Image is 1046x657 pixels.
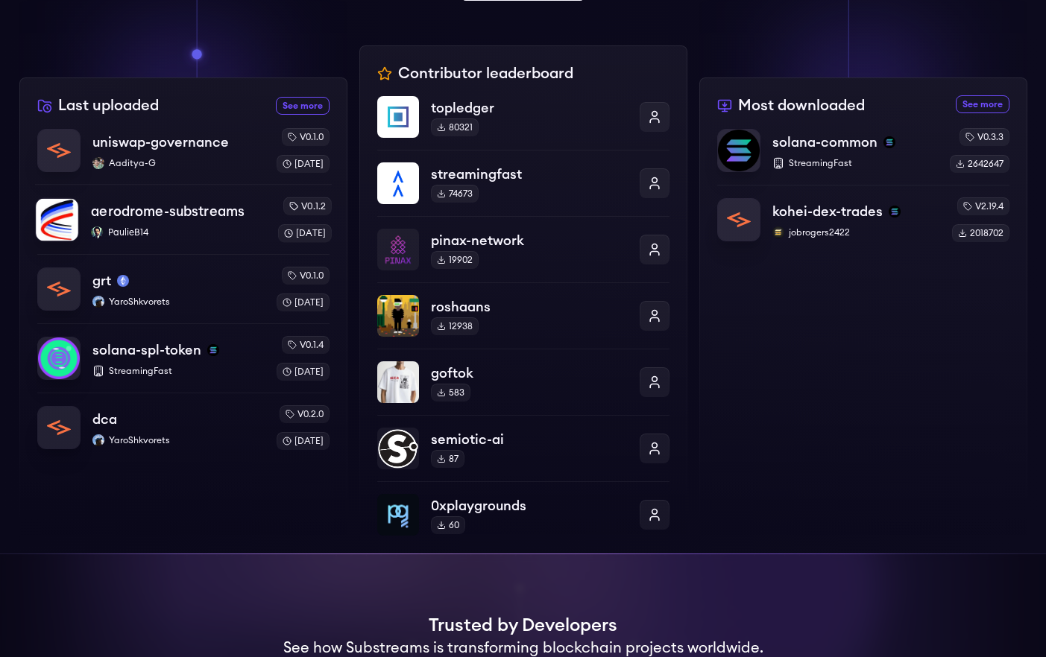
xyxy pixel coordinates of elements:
img: solana [889,206,901,218]
p: Aaditya-G [92,157,265,169]
div: 583 [431,384,470,401]
div: [DATE] [277,155,330,173]
p: aerodrome-substreams [91,201,245,222]
a: solana-commonsolana-commonsolanaStreamingFastv0.3.32642647 [717,128,1009,185]
p: solana-spl-token [92,340,201,361]
div: v0.3.3 [960,128,1009,146]
img: YaroShkvorets [92,434,104,446]
a: dcadcaYaroShkvoretsYaroShkvoretsv0.2.0[DATE] [37,393,330,450]
p: StreamingFast [92,365,265,377]
img: goftok [377,361,419,403]
img: uniswap-governance [38,130,80,171]
img: solana [207,344,219,356]
a: solana-spl-tokensolana-spl-tokensolanaStreamingFastv0.1.4[DATE] [37,323,330,393]
div: [DATE] [277,293,330,311]
div: v0.1.0 [282,267,330,285]
p: kohei-dex-trades [772,201,883,222]
a: See more recently uploaded packages [276,97,330,115]
a: aerodrome-substreamsaerodrome-substreamsPaulieB14PaulieB14v0.1.2[DATE] [35,184,332,254]
a: See more most downloaded packages [956,95,1009,113]
img: streamingfast [377,162,419,204]
a: uniswap-governanceuniswap-governanceAaditya-GAaditya-Gv0.1.0[DATE] [37,128,330,185]
img: Aaditya-G [92,157,104,169]
div: v0.1.0 [282,128,330,146]
img: grt [38,268,80,310]
div: 12938 [431,317,479,335]
div: v2.19.4 [957,197,1009,215]
a: goftokgoftok583 [377,349,669,415]
div: 80321 [431,118,479,136]
p: roshaans [431,296,628,317]
div: v0.1.2 [283,197,331,215]
img: roshaans [377,295,419,337]
h1: Trusted by Developers [429,614,617,638]
img: solana [883,136,895,148]
p: StreamingFast [772,157,938,169]
a: roshaansroshaans12938 [377,282,669,349]
a: topledgertopledger80321 [377,96,669,150]
p: solana-common [772,132,878,153]
div: [DATE] [277,224,331,242]
a: semiotic-aisemiotic-ai87 [377,415,669,481]
div: 19902 [431,251,479,269]
img: jobrogers2422 [772,226,784,238]
p: grt [92,270,111,291]
img: dca [38,407,80,448]
div: v0.2.0 [280,405,330,423]
p: dca [92,409,117,430]
img: topledger [377,96,419,138]
p: 0xplaygrounds [431,495,628,516]
p: YaroShkvorets [92,296,265,308]
img: YaroShkvorets [92,296,104,308]
div: 2642647 [950,155,1009,173]
p: goftok [431,363,628,384]
div: 2018702 [952,224,1009,242]
img: solana-common [718,130,760,171]
div: v0.1.4 [282,336,330,354]
p: PaulieB14 [91,226,265,238]
img: PaulieB14 [91,226,103,238]
div: [DATE] [277,363,330,381]
div: 60 [431,516,465,534]
img: 0xplaygrounds [377,494,419,536]
a: kohei-dex-tradeskohei-dex-tradessolanajobrogers2422jobrogers2422v2.19.42018702 [717,185,1009,242]
p: pinax-network [431,230,628,251]
img: aerodrome-substreams [36,199,78,241]
p: streamingfast [431,164,628,185]
a: pinax-networkpinax-network19902 [377,216,669,282]
a: streamingfaststreamingfast74673 [377,150,669,216]
p: uniswap-governance [92,132,229,153]
p: semiotic-ai [431,429,628,450]
img: semiotic-ai [377,428,419,469]
img: mainnet [117,275,129,287]
div: [DATE] [277,432,330,450]
img: kohei-dex-trades [718,199,760,241]
img: pinax-network [377,229,419,270]
div: 87 [431,450,464,468]
div: 74673 [431,185,479,203]
p: jobrogers2422 [772,226,940,238]
a: grtgrtmainnetYaroShkvoretsYaroShkvoretsv0.1.0[DATE] [37,254,330,323]
img: solana-spl-token [38,337,80,379]
a: 0xplaygrounds0xplaygrounds60 [377,481,669,536]
p: topledger [431,98,628,118]
p: YaroShkvorets [92,434,265,446]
